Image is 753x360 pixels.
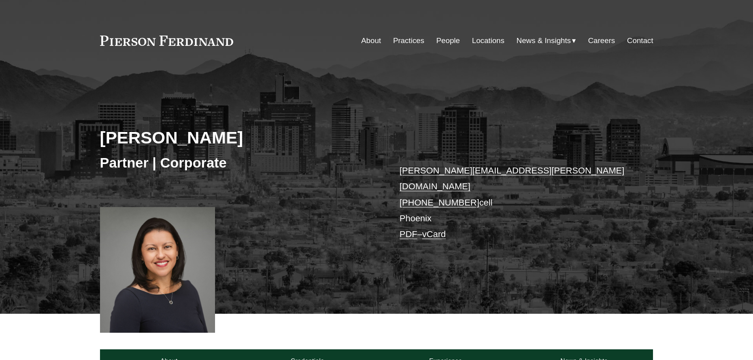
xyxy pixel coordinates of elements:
[393,33,424,48] a: Practices
[400,198,479,207] a: [PHONE_NUMBER]
[400,166,625,191] a: [PERSON_NAME][EMAIL_ADDRESS][PERSON_NAME][DOMAIN_NAME]
[588,33,615,48] a: Careers
[436,33,460,48] a: People
[472,33,504,48] a: Locations
[361,33,381,48] a: About
[100,127,377,148] h2: [PERSON_NAME]
[517,34,571,48] span: News & Insights
[100,154,377,172] h3: Partner | Corporate
[400,229,417,239] a: PDF
[422,229,446,239] a: vCard
[400,163,630,243] p: cell Phoenix –
[517,33,576,48] a: folder dropdown
[627,33,653,48] a: Contact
